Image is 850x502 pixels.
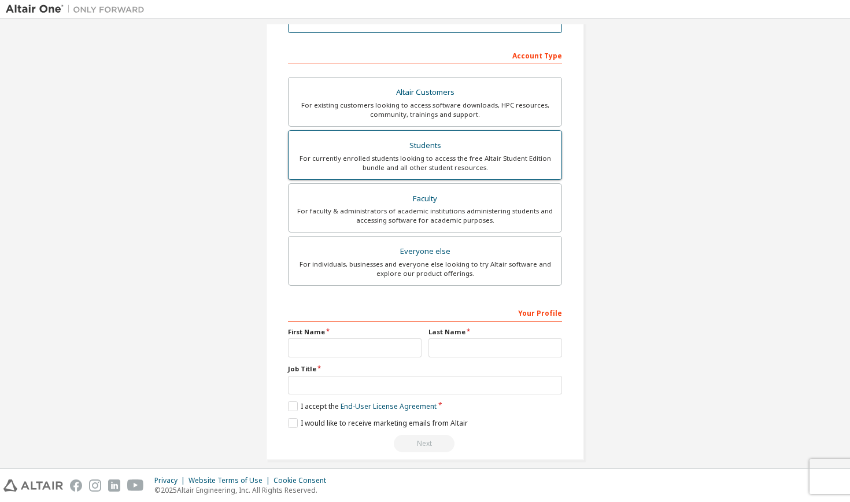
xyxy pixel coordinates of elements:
[288,46,562,64] div: Account Type
[295,84,555,101] div: Altair Customers
[295,260,555,278] div: For individuals, businesses and everyone else looking to try Altair software and explore our prod...
[288,401,437,411] label: I accept the
[108,479,120,492] img: linkedin.svg
[154,485,333,495] p: © 2025 Altair Engineering, Inc. All Rights Reserved.
[288,418,468,428] label: I would like to receive marketing emails from Altair
[288,435,562,452] div: Read and acccept EULA to continue
[288,364,562,374] label: Job Title
[288,327,422,337] label: First Name
[295,243,555,260] div: Everyone else
[295,138,555,154] div: Students
[89,479,101,492] img: instagram.svg
[288,303,562,322] div: Your Profile
[274,476,333,485] div: Cookie Consent
[3,479,63,492] img: altair_logo.svg
[6,3,150,15] img: Altair One
[295,101,555,119] div: For existing customers looking to access software downloads, HPC resources, community, trainings ...
[70,479,82,492] img: facebook.svg
[154,476,189,485] div: Privacy
[341,401,437,411] a: End-User License Agreement
[189,476,274,485] div: Website Terms of Use
[295,191,555,207] div: Faculty
[127,479,144,492] img: youtube.svg
[428,327,562,337] label: Last Name
[295,154,555,172] div: For currently enrolled students looking to access the free Altair Student Edition bundle and all ...
[295,206,555,225] div: For faculty & administrators of academic institutions administering students and accessing softwa...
